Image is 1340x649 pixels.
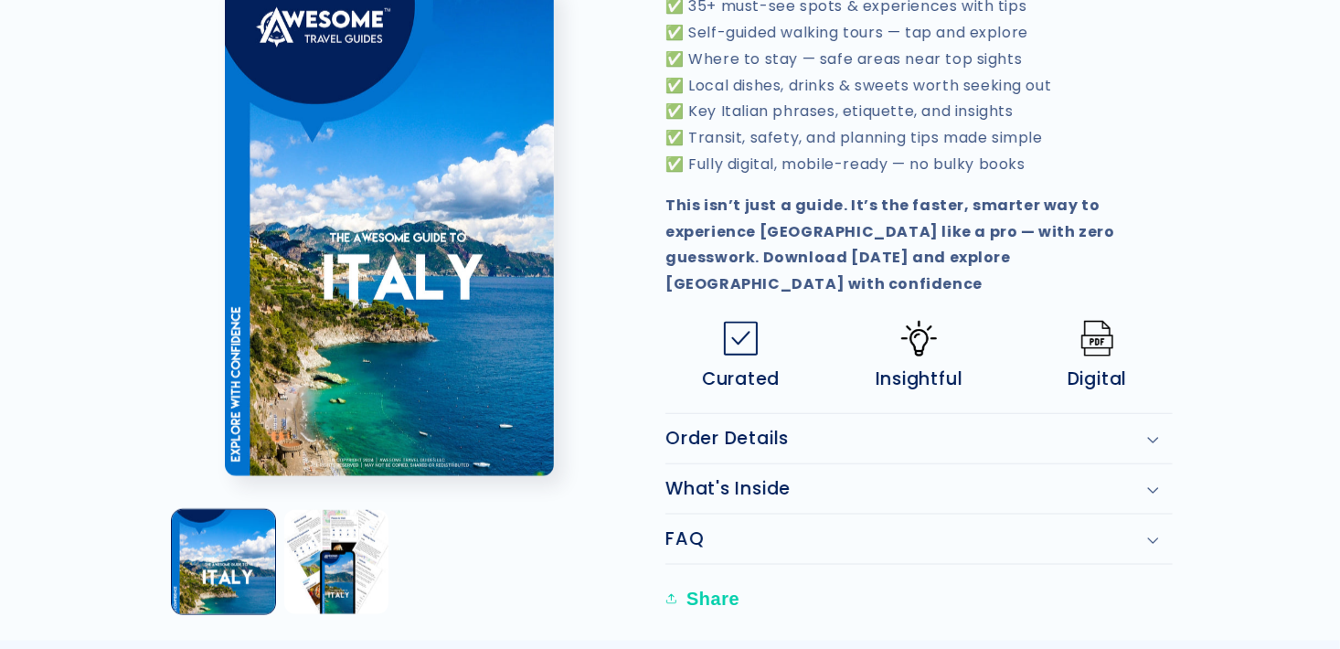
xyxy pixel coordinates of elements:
h2: What's Inside [665,478,791,500]
summary: FAQ [665,515,1173,564]
h2: FAQ [665,528,704,550]
span: Digital [1068,368,1127,390]
button: Load image 2 in gallery view [284,511,388,614]
span: Insightful [876,368,963,390]
img: Pdf.png [1079,321,1115,356]
h2: Order Details [665,428,789,450]
summary: What's Inside [665,464,1173,514]
summary: Order Details [665,414,1173,463]
button: Share [665,579,745,619]
button: Load image 1 in gallery view [172,511,275,614]
strong: This isn’t just a guide. It’s the faster, smarter way to experience [GEOGRAPHIC_DATA] like a pro ... [665,195,1115,294]
img: Idea-icon.png [901,321,937,356]
span: Curated [702,368,780,390]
